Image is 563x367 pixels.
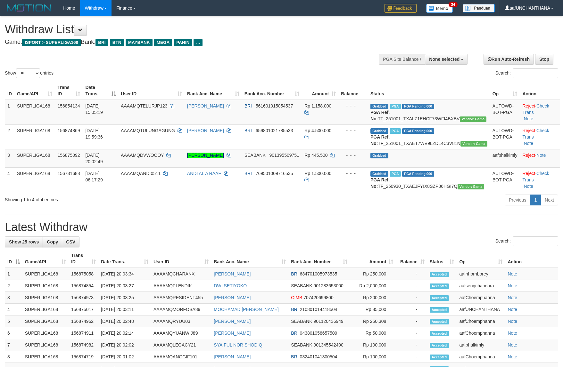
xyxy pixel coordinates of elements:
[520,82,560,100] th: Action
[490,124,520,149] td: AUTOWD-BOT-PGA
[427,250,457,268] th: Status: activate to sort column ascending
[98,351,151,363] td: [DATE] 20:01:02
[522,153,535,158] a: Reject
[350,351,396,363] td: Rp 100,000
[22,304,69,315] td: SUPERLIGA168
[151,304,211,315] td: AAAAMQMORFOSA89
[22,39,81,46] span: ISPORT > SUPERLIGA168
[14,124,55,149] td: SUPERLIGA168
[14,100,55,125] td: SUPERLIGA168
[291,283,312,288] span: SEABANK
[5,327,22,339] td: 6
[396,304,427,315] td: -
[22,280,69,292] td: SUPERLIGA168
[85,103,103,115] span: [DATE] 15:05:19
[85,153,103,164] span: [DATE] 20:02:49
[291,331,298,336] span: BRI
[457,351,505,363] td: aafChoemphanna
[350,327,396,339] td: Rp 50,900
[313,319,343,324] span: Copy 901120436949 to clipboard
[402,171,434,177] span: PGA Pending
[214,354,251,359] a: [PERSON_NAME]
[5,68,54,78] label: Show entries
[300,271,337,276] span: Copy 684701005973535 to clipboard
[396,250,427,268] th: Balance: activate to sort column ascending
[368,124,490,149] td: TF_251001_TXAET7WV9LZDL4C3V81N
[187,153,224,158] a: [PERSON_NAME]
[457,292,505,304] td: aafChoemphanna
[508,295,517,300] a: Note
[379,54,425,65] div: PGA Site Balance /
[535,54,553,65] a: Stop
[47,239,58,244] span: Copy
[256,128,293,133] span: Copy 659801021785533 to clipboard
[522,171,549,182] a: Check Trans
[513,236,558,246] input: Search:
[430,283,449,289] span: Accepted
[300,331,337,336] span: Copy 043801058657509 to clipboard
[5,304,22,315] td: 4
[9,239,39,244] span: Show 25 rows
[118,82,185,100] th: User ID: activate to sort column ascending
[522,103,535,108] a: Reject
[304,153,327,158] span: Rp 445.500
[522,128,549,140] a: Check Trans
[508,271,517,276] a: Note
[495,236,558,246] label: Search:
[5,39,369,45] h4: Game: Bank:
[430,319,449,324] span: Accepted
[187,128,224,133] a: [PERSON_NAME]
[390,128,401,134] span: Marked by aafsengchandara
[98,268,151,280] td: [DATE] 20:03:34
[185,82,242,100] th: Bank Acc. Name: activate to sort column ascending
[98,339,151,351] td: [DATE] 20:02:02
[291,271,298,276] span: BRI
[350,292,396,304] td: Rp 200,000
[22,339,69,351] td: SUPERLIGA168
[214,295,251,300] a: [PERSON_NAME]
[5,221,558,234] h1: Latest Withdraw
[121,128,175,133] span: AAAAMQTULUNGAGUNG
[242,82,302,100] th: Bank Acc. Number: activate to sort column ascending
[390,104,401,109] span: Marked by aafsengchandara
[5,23,369,36] h1: Withdraw List
[5,167,14,192] td: 4
[214,271,251,276] a: [PERSON_NAME]
[57,128,80,133] span: 156874869
[520,167,560,192] td: · ·
[313,342,343,347] span: Copy 901345542400 to clipboard
[69,327,98,339] td: 156874911
[304,128,331,133] span: Rp 4.500.000
[370,104,388,109] span: Grabbed
[341,152,365,158] div: - - -
[98,304,151,315] td: [DATE] 20:03:11
[57,103,80,108] span: 156854134
[302,82,338,100] th: Amount: activate to sort column ascending
[43,236,62,247] a: Copy
[288,250,350,268] th: Bank Acc. Number: activate to sort column ascending
[541,195,558,205] a: Next
[513,68,558,78] input: Search:
[5,194,230,203] div: Showing 1 to 4 of 4 entries
[505,195,530,205] a: Previous
[121,103,168,108] span: AAAAMQTELURJP123
[95,39,108,46] span: BRI
[187,103,224,108] a: [PERSON_NAME]
[151,327,211,339] td: AAAAMQYUANWIJ89
[66,239,75,244] span: CSV
[5,339,22,351] td: 7
[370,177,390,189] b: PGA Ref. No:
[490,100,520,125] td: AUTOWD-BOT-PGA
[524,116,533,121] a: Note
[300,354,337,359] span: Copy 032401041300504 to clipboard
[368,167,490,192] td: TF_250930_TXAEJFYIX8SZP86HGI7Q
[291,295,302,300] span: CIMB
[57,153,80,158] span: 156875092
[426,4,453,13] img: Button%20Memo.svg
[154,39,172,46] span: MEGA
[110,39,124,46] span: BTN
[370,110,390,121] b: PGA Ref. No:
[5,351,22,363] td: 8
[524,141,533,146] a: Note
[522,103,549,115] a: Check Trans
